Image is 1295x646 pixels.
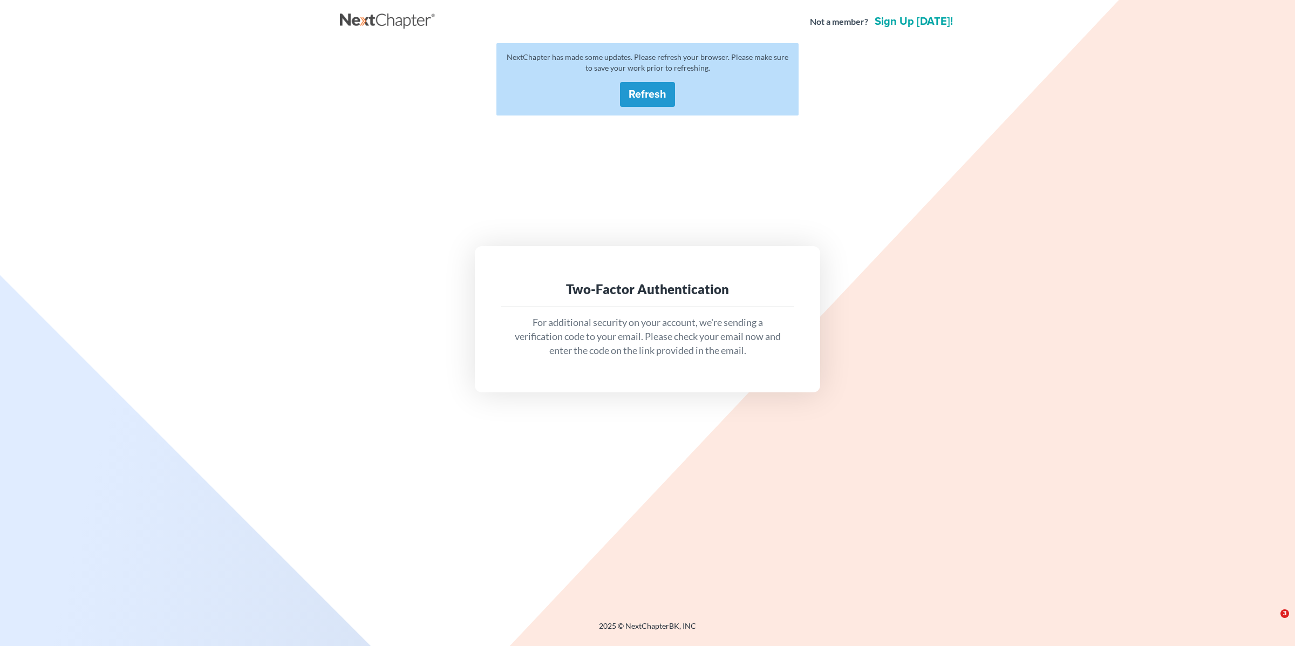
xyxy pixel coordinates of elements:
p: For additional security on your account, we're sending a verification code to your email. Please ... [509,316,786,357]
iframe: Intercom live chat [1258,609,1284,635]
div: 2025 © NextChapterBK, INC [340,621,955,640]
div: Two-Factor Authentication [509,281,786,298]
button: Refresh [620,82,675,107]
strong: Not a member? [810,16,868,28]
span: 3 [1280,609,1289,618]
a: Sign up [DATE]! [873,16,955,27]
span: NextChapter has made some updates. Please refresh your browser. Please make sure to save your wor... [507,52,788,72]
